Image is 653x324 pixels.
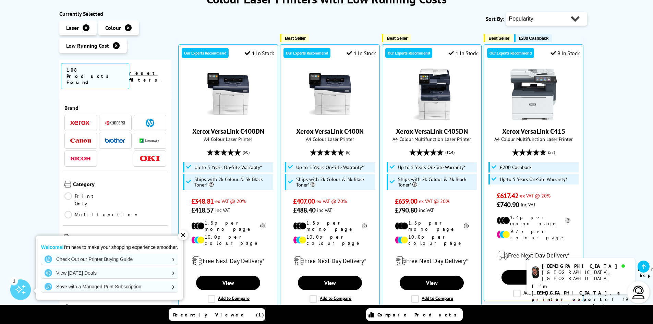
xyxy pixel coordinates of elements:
span: inc VAT [521,201,536,208]
a: Xerox [70,119,91,127]
div: modal_delivery [487,246,580,265]
img: Category [64,181,71,188]
span: A4 Colour Laser Printer [284,136,376,142]
button: Best Seller [280,34,309,42]
span: Up to 5 Years On-Site Warranty* [296,165,364,170]
img: chris-livechat.png [532,266,539,278]
li: 1.4p per mono page [497,214,570,227]
span: (57) [548,146,555,159]
span: (6) [346,146,350,159]
div: 1 [10,277,18,285]
a: View [196,276,260,290]
p: I'm here to make your shopping experience smoother. [41,244,178,250]
span: Ships with 2k Colour & 3k Black Toner* [398,177,475,188]
span: Recently Viewed (1) [173,312,264,318]
p: of 19 years! I can help you choose the right product [532,283,630,322]
div: modal_delivery [284,251,376,271]
a: Xerox VersaLink C400DN [192,127,264,136]
div: 1 In Stock [448,50,478,57]
a: Xerox VersaLink C405DN [396,127,468,136]
strong: Welcome! [41,244,64,250]
span: £200 Cashback [500,165,532,170]
img: Lexmark [140,139,160,143]
span: ex VAT @ 20% [316,198,347,204]
div: ✕ [178,230,188,240]
span: A4 Colour Multifunction Laser Printer [487,136,580,142]
div: 1 In Stock [347,50,376,57]
li: 1.5p per mono page [395,220,469,232]
div: modal_delivery [386,251,478,271]
span: Compare Products [377,312,460,318]
span: Laser [66,24,79,31]
div: [GEOGRAPHIC_DATA], [GEOGRAPHIC_DATA] [542,269,629,281]
span: Technology [76,304,166,313]
li: 1.5p per mono page [191,220,265,232]
div: Our Experts Recommend [182,48,229,58]
button: Best Seller [382,34,411,42]
a: Brother [105,136,125,145]
span: Best Seller [387,36,408,41]
a: Xerox VersaLink C415 [502,127,565,136]
span: Up to 5 Years On-Site Warranty* [194,165,262,170]
span: Category [73,181,167,189]
span: Up to 5 Years On-Site Warranty* [398,165,465,170]
span: ex VAT @ 20% [419,198,449,204]
span: 108 Products Found [61,63,130,89]
span: Best Seller [285,36,306,41]
a: Compare Products [366,308,463,321]
span: £617.42 [497,191,518,200]
span: £348.81 [191,197,214,206]
a: View [298,276,362,290]
img: Xerox VersaLink C400N [304,69,356,120]
a: View [DATE] Deals [41,267,178,278]
li: 1.5p per mono page [293,220,367,232]
span: £790.80 [395,206,417,215]
img: Kyocera [105,120,125,125]
a: OKI [140,154,160,163]
a: View [501,270,565,285]
span: £488.40 [293,206,315,215]
img: Xerox [70,120,91,125]
a: Xerox VersaLink C400N [296,127,364,136]
img: Ricoh [70,157,91,160]
b: I'm [DEMOGRAPHIC_DATA], a printer expert [532,283,622,302]
button: Best Seller [484,34,513,42]
span: Brand [64,105,167,111]
a: Save with a Managed Print Subscription [41,281,178,292]
img: OKI [140,156,160,161]
span: Best Seller [488,36,509,41]
a: Canon [70,136,91,145]
a: Xerox VersaLink C400DN [203,115,254,121]
span: ex VAT @ 20% [215,198,246,204]
div: [DEMOGRAPHIC_DATA] [542,263,629,269]
a: Check Out our Printer Buying Guide [41,254,178,265]
span: (60) [243,146,250,159]
li: 10.0p per colour page [293,234,367,246]
img: HP [146,119,154,127]
a: reset filters [129,70,161,83]
span: £659.00 [395,197,417,206]
a: View [400,276,463,290]
div: Our Experts Recommend [283,48,330,58]
a: Xerox VersaLink C405DN [406,115,458,121]
a: Ricoh [70,154,91,163]
img: user-headset-light.svg [632,286,645,299]
img: Xerox VersaLink C400DN [203,69,254,120]
a: Multifunction [64,211,139,218]
img: Xerox VersaLink C405DN [406,69,458,120]
img: Canon [70,139,91,143]
div: Our Experts Recommend [487,48,534,58]
span: Low Running Cost [66,42,109,49]
a: Xerox VersaLink C415 [508,115,559,121]
span: A4 Colour Multifunction Laser Printer [386,136,478,142]
span: inc VAT [317,207,332,213]
div: Our Experts Recommend [385,48,432,58]
span: Sort By: [486,15,504,22]
div: modal_delivery [182,251,274,271]
span: A4 Colour Laser Printer [182,136,274,142]
span: Ships with 2k Colour & 3k Black Toner* [296,177,374,188]
span: £740.90 [497,200,519,209]
img: Brother [105,138,125,143]
span: Ships with 2k Colour & 3k Black Toner* [194,177,272,188]
div: 1 In Stock [245,50,274,57]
